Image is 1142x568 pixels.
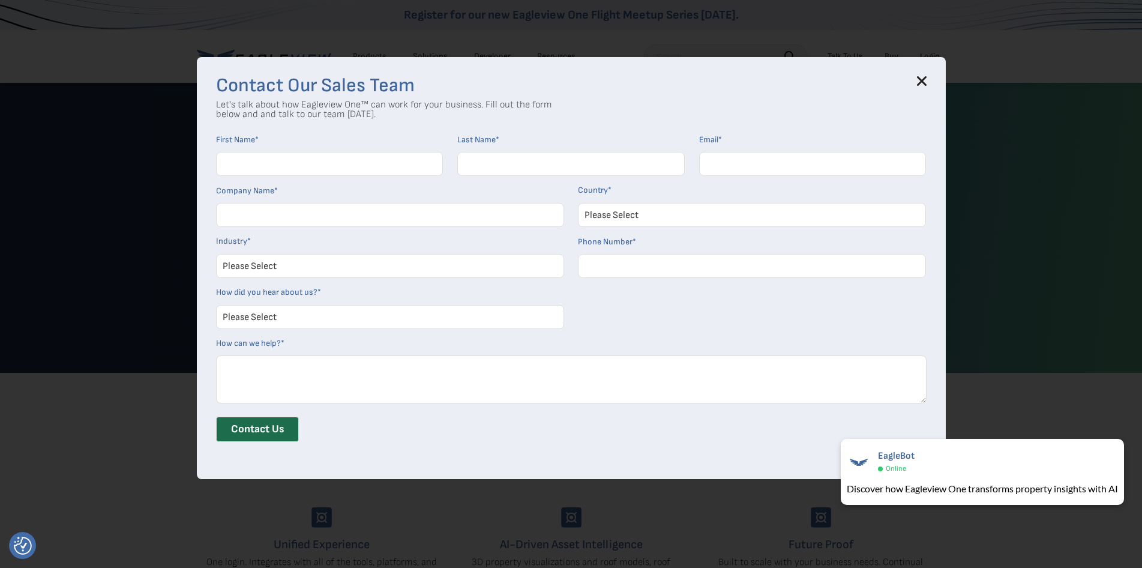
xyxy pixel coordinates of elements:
[699,134,718,145] span: Email
[216,236,247,246] span: Industry
[216,134,255,145] span: First Name
[578,185,608,195] span: Country
[878,450,915,462] span: EagleBot
[216,338,281,348] span: How can we help?
[216,186,274,196] span: Company Name
[216,417,299,442] input: Contact Us
[886,464,906,473] span: Online
[14,537,32,555] button: Consent Preferences
[847,450,871,474] img: EagleBot
[578,237,633,247] span: Phone Number
[847,482,1118,496] div: Discover how Eagleview One transforms property insights with AI
[216,287,317,297] span: How did you hear about us?
[457,134,496,145] span: Last Name
[216,76,927,95] h3: Contact Our Sales Team
[216,100,552,119] p: Let's talk about how Eagleview One™ can work for your business. Fill out the form below and and t...
[14,537,32,555] img: Revisit consent button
